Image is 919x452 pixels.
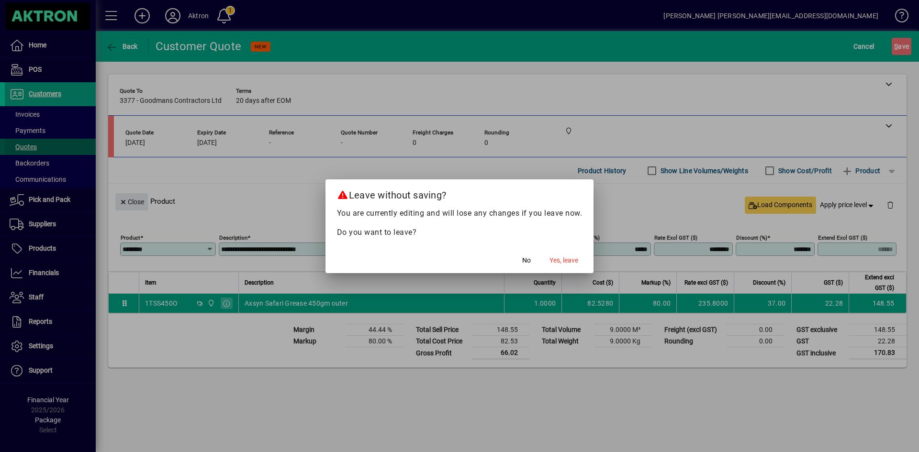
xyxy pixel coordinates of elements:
button: Yes, leave [546,252,582,269]
p: You are currently editing and will lose any changes if you leave now. [337,208,583,219]
p: Do you want to leave? [337,227,583,238]
span: Yes, leave [549,255,578,265]
button: No [511,252,542,269]
h2: Leave without saving? [325,179,594,207]
span: No [522,255,531,265]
